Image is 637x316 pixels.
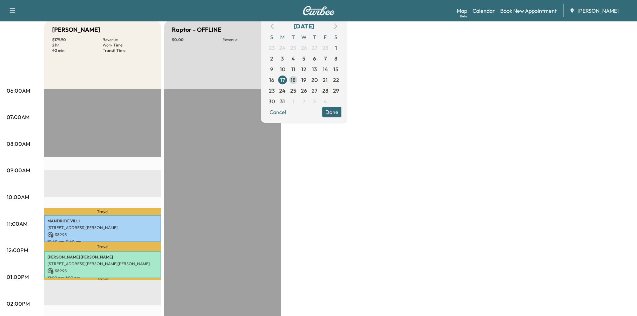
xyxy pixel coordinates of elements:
span: 30 [269,97,275,105]
span: 28 [322,87,328,95]
p: [STREET_ADDRESS][PERSON_NAME] [47,225,158,230]
span: 15 [333,65,338,73]
span: [PERSON_NAME] [577,7,619,15]
span: 31 [280,97,285,105]
p: Travel [44,208,161,215]
div: Beta [460,14,467,19]
span: 2 [270,55,273,63]
span: 12 [301,65,306,73]
span: 6 [313,55,316,63]
p: [PERSON_NAME] [PERSON_NAME] [47,254,158,260]
p: [STREET_ADDRESS][PERSON_NAME][PERSON_NAME] [47,261,158,267]
p: 07:00AM [7,113,29,121]
span: 9 [270,65,273,73]
p: Revenue [222,37,273,42]
span: 5 [302,55,305,63]
p: 2 hr [52,42,103,48]
span: 27 [312,87,317,95]
span: 11 [291,65,295,73]
span: 26 [301,44,307,52]
span: 17 [280,76,285,84]
p: Travel [44,242,161,251]
p: 11:00AM [7,220,27,228]
p: 02:00PM [7,300,30,308]
p: $ 89.95 [47,232,158,238]
p: $ 179.90 [52,37,103,42]
span: 19 [301,76,306,84]
span: 8 [334,55,337,63]
p: MANDRI DE VILLI [47,218,158,224]
p: Work Time [103,42,153,48]
p: 10:40 am - 11:40 am [47,239,158,244]
span: 23 [269,44,275,52]
span: 2 [302,97,305,105]
span: 3 [281,55,284,63]
p: 01:00PM [7,273,29,281]
button: Cancel [267,107,289,117]
img: Curbee Logo [303,6,335,15]
p: Transit Time [103,48,153,53]
a: Book New Appointment [500,7,557,15]
span: 1 [292,97,294,105]
span: 4 [324,97,327,105]
span: 24 [279,87,286,95]
span: T [309,32,320,42]
p: $ 89.95 [47,268,158,274]
span: S [331,32,341,42]
span: T [288,32,299,42]
p: 12:00PM [7,246,28,254]
span: 28 [322,44,328,52]
span: 1 [335,44,337,52]
span: M [277,32,288,42]
p: Travel [44,278,161,280]
p: 10:00AM [7,193,29,201]
span: 16 [269,76,274,84]
span: 25 [290,44,296,52]
span: 7 [324,55,327,63]
span: 20 [311,76,318,84]
button: Done [322,107,341,117]
p: $ 0.00 [172,37,222,42]
span: 3 [313,97,316,105]
a: MapBeta [457,7,467,15]
h5: [PERSON_NAME] [52,25,100,34]
a: Calendar [472,7,495,15]
h5: Raptor - OFFLINE [172,25,221,34]
span: 26 [301,87,307,95]
span: 18 [291,76,296,84]
p: 06:00AM [7,87,30,95]
span: 21 [323,76,328,84]
p: 12:00 pm - 1:00 pm [47,275,158,281]
span: F [320,32,331,42]
span: 4 [292,55,295,63]
span: 27 [312,44,317,52]
p: 40 min [52,48,103,53]
span: 14 [323,65,328,73]
span: W [299,32,309,42]
span: 25 [290,87,296,95]
span: 13 [312,65,317,73]
span: 10 [280,65,285,73]
p: 08:00AM [7,140,30,148]
span: 23 [269,87,275,95]
div: [DATE] [294,22,314,31]
span: 29 [333,87,339,95]
p: 09:00AM [7,166,30,174]
span: 24 [279,44,286,52]
span: 22 [333,76,339,84]
p: Revenue [103,37,153,42]
span: S [267,32,277,42]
